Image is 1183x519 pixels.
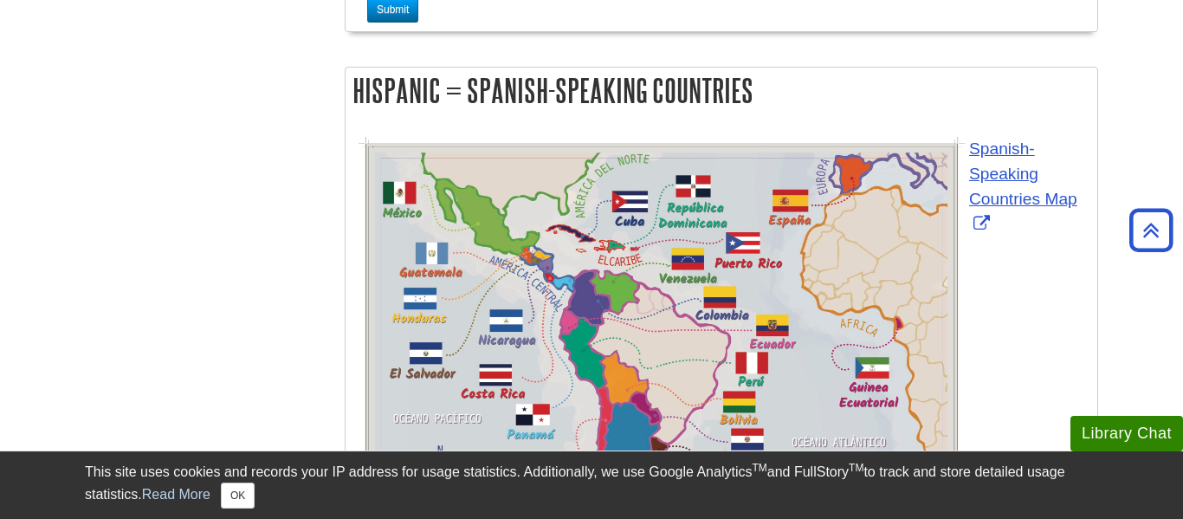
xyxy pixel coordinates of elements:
button: Library Chat [1070,416,1183,451]
h2: Hispanic = Spanish-Speaking Countries [346,68,1097,114]
div: This site uses cookies and records your IP address for usage statistics. Additionally, we use Goo... [85,462,1098,509]
sup: TM [849,462,863,474]
a: Back to Top [1123,218,1179,242]
a: Link opens in new window [969,139,1077,232]
button: Close [221,483,255,509]
sup: TM [752,462,766,474]
a: Read More [142,487,210,502]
